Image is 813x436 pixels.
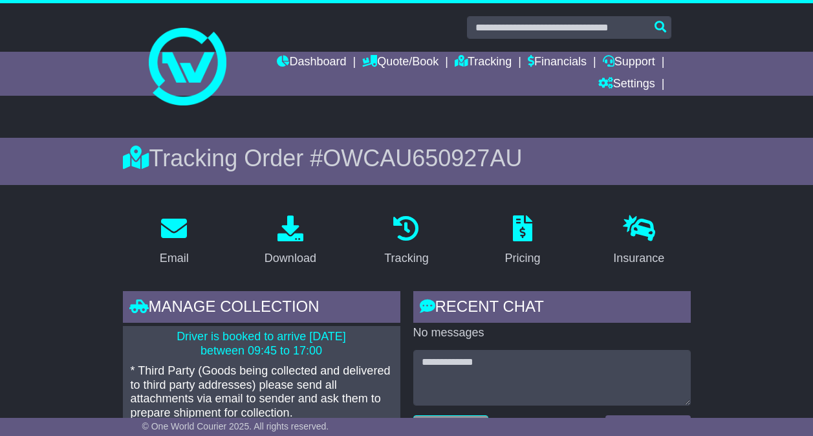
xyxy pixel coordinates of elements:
[613,250,664,267] div: Insurance
[376,211,437,272] a: Tracking
[131,330,393,358] p: Driver is booked to arrive [DATE] between 09:45 to 17:00
[413,326,691,340] p: No messages
[603,52,655,74] a: Support
[497,211,549,272] a: Pricing
[256,211,325,272] a: Download
[277,52,346,74] a: Dashboard
[384,250,428,267] div: Tracking
[528,52,587,74] a: Financials
[455,52,512,74] a: Tracking
[605,211,673,272] a: Insurance
[323,145,522,171] span: OWCAU650927AU
[505,250,541,267] div: Pricing
[142,421,329,431] span: © One World Courier 2025. All rights reserved.
[151,211,197,272] a: Email
[413,291,691,326] div: RECENT CHAT
[123,291,400,326] div: Manage collection
[598,74,655,96] a: Settings
[123,144,691,172] div: Tracking Order #
[160,250,189,267] div: Email
[362,52,439,74] a: Quote/Book
[131,364,393,420] p: * Third Party (Goods being collected and delivered to third party addresses) please send all atta...
[265,250,316,267] div: Download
